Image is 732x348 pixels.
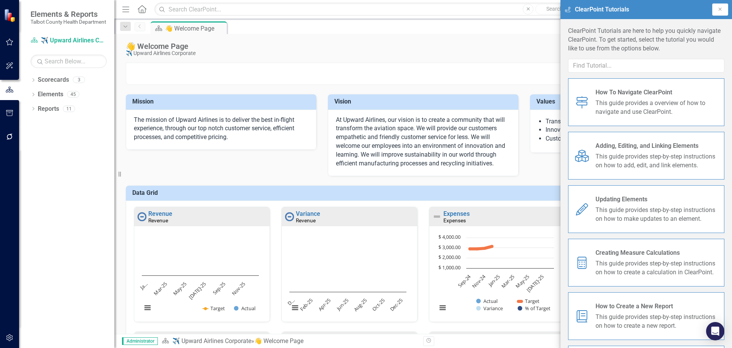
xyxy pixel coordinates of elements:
a: Expenses [443,210,470,217]
p: At Upward Airlines, our vision is to create a community that will transform the aviation space. W... [336,116,510,168]
div: 45 [67,91,79,98]
path: Nov-24, 2,945. Target. [483,247,486,250]
text: Oct-25 [371,297,386,312]
text: Mar-25 [500,273,516,289]
div: » [162,337,417,346]
button: View chart menu, Chart [290,303,300,313]
div: 👋 Welcome Page [165,24,225,33]
input: Search ClearPoint... [154,3,575,16]
button: Search [535,4,573,15]
text: Ja… [138,280,149,291]
div: ✈️ Upward Airlines Corporate [126,50,196,56]
h3: Mission [132,98,313,105]
text: $ 4,000.00 [438,233,461,240]
span: How to Create a New Report [596,302,718,311]
small: Revenue [148,217,168,223]
div: Double-Click to Edit [429,207,565,322]
div: Chart. Highcharts interactive chart. [286,234,413,320]
text: [DATE]-25 [187,280,207,301]
li: Transparent [546,117,713,126]
text: Jun-25 [335,297,350,312]
text: Aug-25 [352,297,368,313]
text: Jan-25 [486,273,501,288]
div: Double-Click to Edit [134,207,270,322]
path: Oct-24, 2,897.5. Target. [476,247,479,250]
span: This guide provides step-by-step instructions on how to make updates to an element. [596,206,718,223]
input: Search Below... [30,55,107,68]
text: Sep-24 [456,273,472,289]
div: 11 [63,105,75,112]
text: Sep-25 [211,280,227,296]
text: Feb-25 [299,297,314,312]
text: Nov-24 [470,273,487,289]
button: Show Target [203,305,225,312]
button: Show Actual [234,305,255,312]
button: View chart menu, Chart [437,303,448,313]
button: Show % of Target [518,305,551,312]
a: Elements [38,90,63,99]
text: D… [286,297,296,307]
div: Chart. Highcharts interactive chart. [138,234,266,320]
a: Scorecards [38,76,69,84]
svg: Interactive chart [286,234,410,320]
p: The mission of Upward Airlines is to deliver the best in-flight experience, through our top notch... [134,116,308,142]
input: Find Tutorial... [568,59,724,73]
small: Talbot County Health Department [30,19,106,25]
img: No Information [285,212,294,221]
span: Updating Elements [596,195,718,204]
text: $ 2,000.00 [438,254,461,261]
span: This guide provides step-by-step instructions on how to add, edit, and link elements. [596,152,718,170]
path: Dec-24, 3,135. Target. [491,245,494,248]
a: ✈️ Upward Airlines Corporate [30,36,107,45]
small: Revenue [296,217,316,223]
h3: Vision [334,98,515,105]
span: Administrator [122,337,158,345]
button: Show Actual [476,298,498,304]
text: Apr-25 [317,297,332,312]
span: Adding, Editing, and Linking Elements [596,142,718,151]
span: Elements & Reports [30,10,106,19]
svg: Interactive chart [138,234,263,320]
div: Open Intercom Messenger [706,322,724,340]
button: View chart menu, Chart [142,303,153,313]
img: ClearPoint Strategy [4,9,17,22]
div: 👋 Welcome Page [126,42,196,50]
span: This guide provides a overview of how to navigate and use ClearPoint. [596,99,718,117]
span: ClearPoint Tutorials are here to help you quickly navigate ClearPoint. To get started, select the... [568,27,721,52]
h3: Values [536,98,717,105]
span: ClearPoint Tutorials [575,5,629,14]
text: May-25 [172,280,188,297]
div: 👋 Welcome Page [254,337,303,345]
span: This guide provides step-by-step instructions on how to create a calculation in ClearPoint. [596,259,718,277]
h3: Data Grid [132,189,717,196]
a: Variance [296,210,320,217]
button: Show Variance [476,305,503,312]
img: Not Defined [432,212,441,221]
a: Reports [38,105,59,113]
text: Nov-25 [230,280,246,296]
text: Dec-25 [388,297,404,312]
img: No Information [137,212,146,221]
li: Customer-focused [546,134,713,143]
span: Creating Measure Calculations [596,249,718,257]
text: Mar-25 [152,280,168,296]
text: $ 3,000.00 [438,244,461,251]
small: Expenses [443,217,466,223]
span: How To Navigate ClearPoint [596,88,718,97]
div: 3 [73,77,85,83]
a: ✈️ Upward Airlines Corporate [172,337,251,345]
li: Innovative [546,126,713,134]
text: $ 1,000.00 [438,264,461,271]
a: Revenue [148,210,172,217]
span: This guide provides step-by-step instructions on how to create a new report. [596,313,718,330]
div: Chart. Highcharts interactive chart. [433,234,561,320]
svg: Interactive chart [433,234,558,320]
text: May-25 [514,273,530,290]
text: [DATE]-25 [525,273,545,293]
path: Sep-24, 2,897.5. Target. [469,247,472,250]
button: Show Target [518,298,540,304]
div: Double-Click to Edit [281,207,417,322]
span: Search [546,6,563,12]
